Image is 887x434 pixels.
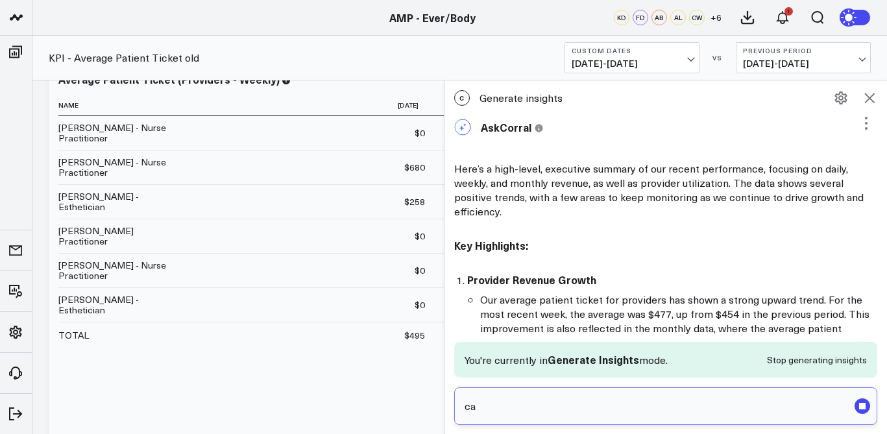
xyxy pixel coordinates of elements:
div: $0 [415,127,425,139]
button: Stop generating insights [767,356,867,365]
span: C [454,90,470,106]
div: 1 [784,7,793,16]
button: Custom Dates[DATE]-[DATE] [565,42,699,73]
td: [PERSON_NAME] Practitioner [58,219,188,253]
span: [DATE] - [DATE] [572,58,692,69]
div: $0 [415,298,425,311]
div: $0 [415,230,425,243]
b: Custom Dates [572,47,692,54]
div: KD [614,10,629,25]
div: $680 [404,161,425,174]
div: VS [706,54,729,62]
td: [PERSON_NAME] - Esthetician [58,184,188,219]
td: [PERSON_NAME] - Nurse Practitioner [58,150,188,184]
div: $495 [404,329,425,342]
input: Ask anything [461,394,849,418]
a: AMP - Ever/Body [389,10,476,25]
div: CW [689,10,705,25]
button: Previous Period[DATE]-[DATE] [736,42,871,73]
strong: Key Highlights: [454,238,528,252]
p: You're currently in mode. [465,352,668,367]
td: TOTAL [58,322,188,348]
th: [DATE] [437,95,685,116]
div: FD [633,10,648,25]
td: [PERSON_NAME] - Nurse Practitioner [58,253,188,287]
button: +6 [708,10,723,25]
span: + 6 [711,13,722,22]
p: Here’s a high-level, executive summary of our recent performance, focusing on daily, weekly, and ... [454,162,878,219]
td: [PERSON_NAME] - Esthetician [58,287,188,322]
b: Previous Period [743,47,864,54]
th: Name [58,95,188,116]
div: $0 [415,264,425,277]
span: AskCorral [481,120,531,134]
div: AB [651,10,667,25]
li: Our average patient ticket for providers has shown a strong upward trend. For the most recent wee... [480,293,878,335]
th: [DATE] [188,95,437,116]
strong: Provider Revenue Growth [467,272,596,287]
span: Generate Insights [548,352,639,367]
a: KPI - Average Patient Ticket old [49,51,199,65]
div: AL [670,10,686,25]
div: $258 [404,195,425,208]
span: [DATE] - [DATE] [743,58,864,69]
td: [PERSON_NAME] - Nurse Practitioner [58,116,188,150]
